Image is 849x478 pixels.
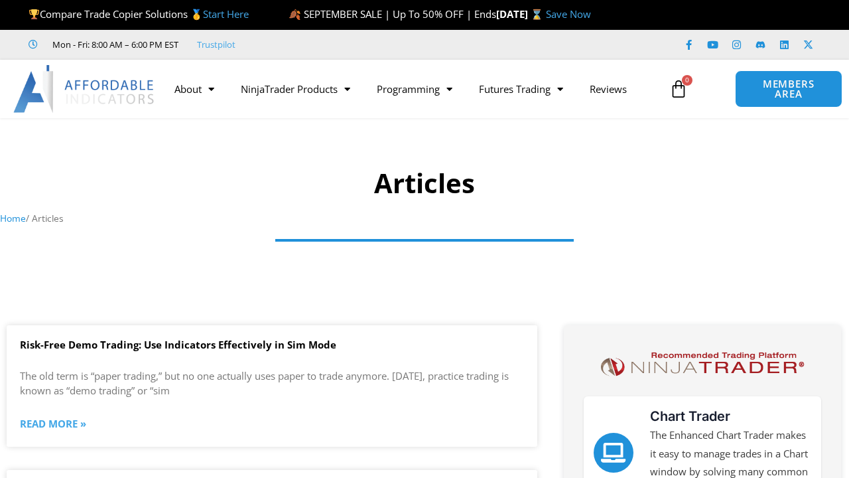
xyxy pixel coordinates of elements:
p: The old term is “paper trading,” but no one actually uses paper to trade anymore. [DATE], practic... [20,368,524,398]
strong: [DATE] ⌛ [496,7,546,21]
a: Read more about Risk-Free Demo Trading: Use Indicators Effectively in Sim Mode [20,415,86,434]
a: Chart Trader [650,408,730,424]
a: Chart Trader [594,433,633,473]
span: 0 [682,75,692,86]
span: Mon - Fri: 8:00 AM – 6:00 PM EST [49,37,178,52]
nav: Menu [161,74,662,104]
a: Reviews [576,74,640,104]
img: LogoAI | Affordable Indicators – NinjaTrader [13,65,156,113]
span: Compare Trade Copier Solutions 🥇 [29,7,249,21]
a: MEMBERS AREA [735,70,842,108]
a: 0 [649,70,708,108]
span: 🍂 SEPTEMBER SALE | Up To 50% OFF | Ends [289,7,496,21]
a: Trustpilot [197,37,235,52]
img: 🏆 [29,9,39,19]
img: NinjaTrader Logo [596,349,809,379]
a: About [161,74,228,104]
a: NinjaTrader Products [228,74,363,104]
span: MEMBERS AREA [749,79,828,99]
a: Start Here [203,7,249,21]
a: Programming [363,74,466,104]
a: Futures Trading [466,74,576,104]
a: Risk-Free Demo Trading: Use Indicators Effectively in Sim Mode [20,338,336,351]
a: Save Now [546,7,591,21]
